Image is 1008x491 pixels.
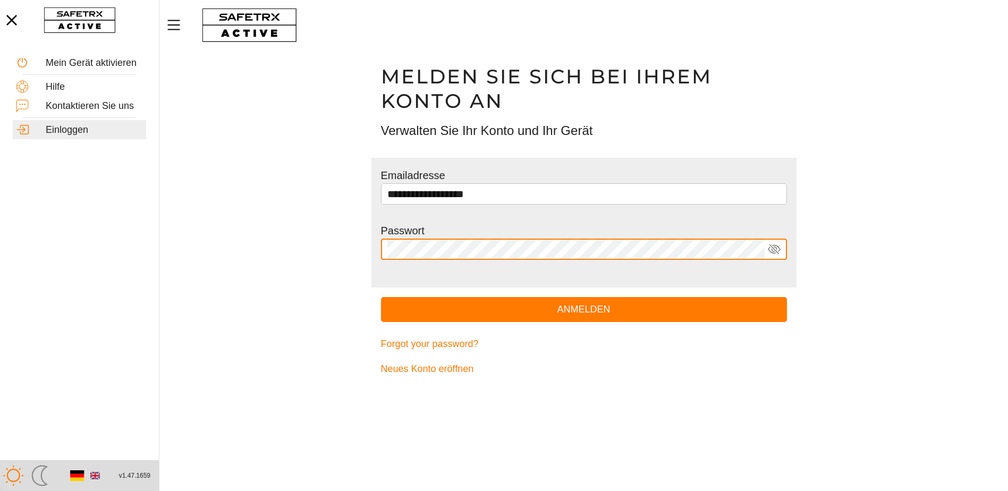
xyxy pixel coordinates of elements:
[86,467,104,485] button: Englishc
[381,297,787,322] button: Anmelden
[119,470,150,481] span: v1.47.1659
[389,301,778,318] span: Anmelden
[381,336,479,352] span: Forgot your password?
[46,81,143,93] div: Hilfe
[3,465,24,486] img: ModeLight.svg
[29,465,50,486] img: ModeDark.svg
[16,99,29,112] img: ContactUs.svg
[381,170,445,181] label: Emailadresse
[68,467,86,485] button: Deutsch
[70,469,84,483] img: de.svg
[90,471,100,480] img: en.svg
[381,332,787,357] a: Forgot your password?
[381,357,787,382] a: Neues Konto eröffnen
[46,57,143,69] div: Mein Gerät aktivieren
[113,467,157,485] button: v1.47.1659
[16,80,29,93] img: Help.svg
[381,361,474,377] span: Neues Konto eröffnen
[381,225,425,236] label: Passwort
[46,100,143,112] div: Kontaktieren Sie uns
[381,64,787,113] h1: Melden Sie sich bei Ihrem Konto an
[46,124,143,136] div: Einloggen
[165,14,191,36] button: MenÜ
[381,122,787,140] h3: Verwalten Sie Ihr Konto und Ihr Gerät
